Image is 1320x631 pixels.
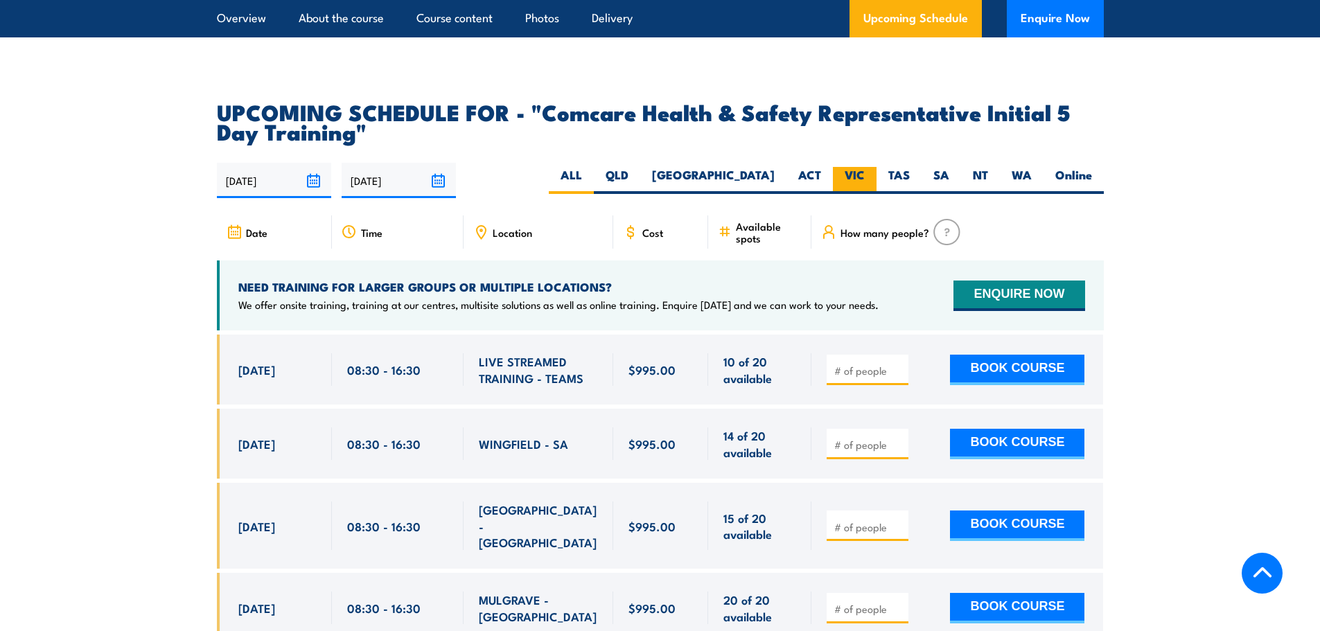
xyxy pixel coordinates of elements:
[723,510,796,542] span: 15 of 20 available
[834,364,904,377] input: # of people
[479,592,598,624] span: MULGRAVE - [GEOGRAPHIC_DATA]
[841,226,929,238] span: How many people?
[342,163,456,198] input: To date
[347,600,421,616] span: 08:30 - 16:30
[834,602,904,616] input: # of people
[479,353,598,386] span: LIVE STREAMED TRAINING - TEAMS
[628,436,676,452] span: $995.00
[479,436,568,452] span: WINGFIELD - SA
[493,226,532,238] span: Location
[347,436,421,452] span: 08:30 - 16:30
[361,226,382,238] span: Time
[950,355,1084,385] button: BOOK COURSE
[833,167,877,194] label: VIC
[238,362,275,377] span: [DATE]
[723,592,796,624] span: 20 of 20 available
[217,102,1104,141] h2: UPCOMING SCHEDULE FOR - "Comcare Health & Safety Representative Initial 5 Day Training"
[628,600,676,616] span: $995.00
[834,520,904,534] input: # of people
[961,167,1000,194] label: NT
[922,167,961,194] label: SA
[723,353,796,386] span: 10 of 20 available
[1000,167,1044,194] label: WA
[877,167,922,194] label: TAS
[736,220,802,244] span: Available spots
[238,518,275,534] span: [DATE]
[246,226,267,238] span: Date
[479,501,598,550] span: [GEOGRAPHIC_DATA] - [GEOGRAPHIC_DATA]
[217,163,331,198] input: From date
[723,427,796,460] span: 14 of 20 available
[950,510,1084,541] button: BOOK COURSE
[238,436,275,452] span: [DATE]
[628,362,676,377] span: $995.00
[640,167,786,194] label: [GEOGRAPHIC_DATA]
[238,600,275,616] span: [DATE]
[238,279,879,294] h4: NEED TRAINING FOR LARGER GROUPS OR MULTIPLE LOCATIONS?
[950,429,1084,459] button: BOOK COURSE
[594,167,640,194] label: QLD
[953,281,1084,311] button: ENQUIRE NOW
[642,226,663,238] span: Cost
[347,362,421,377] span: 08:30 - 16:30
[347,518,421,534] span: 08:30 - 16:30
[1044,167,1104,194] label: Online
[834,438,904,452] input: # of people
[786,167,833,194] label: ACT
[628,518,676,534] span: $995.00
[950,593,1084,623] button: BOOK COURSE
[549,167,594,194] label: ALL
[238,298,879,312] p: We offer onsite training, training at our centres, multisite solutions as well as online training...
